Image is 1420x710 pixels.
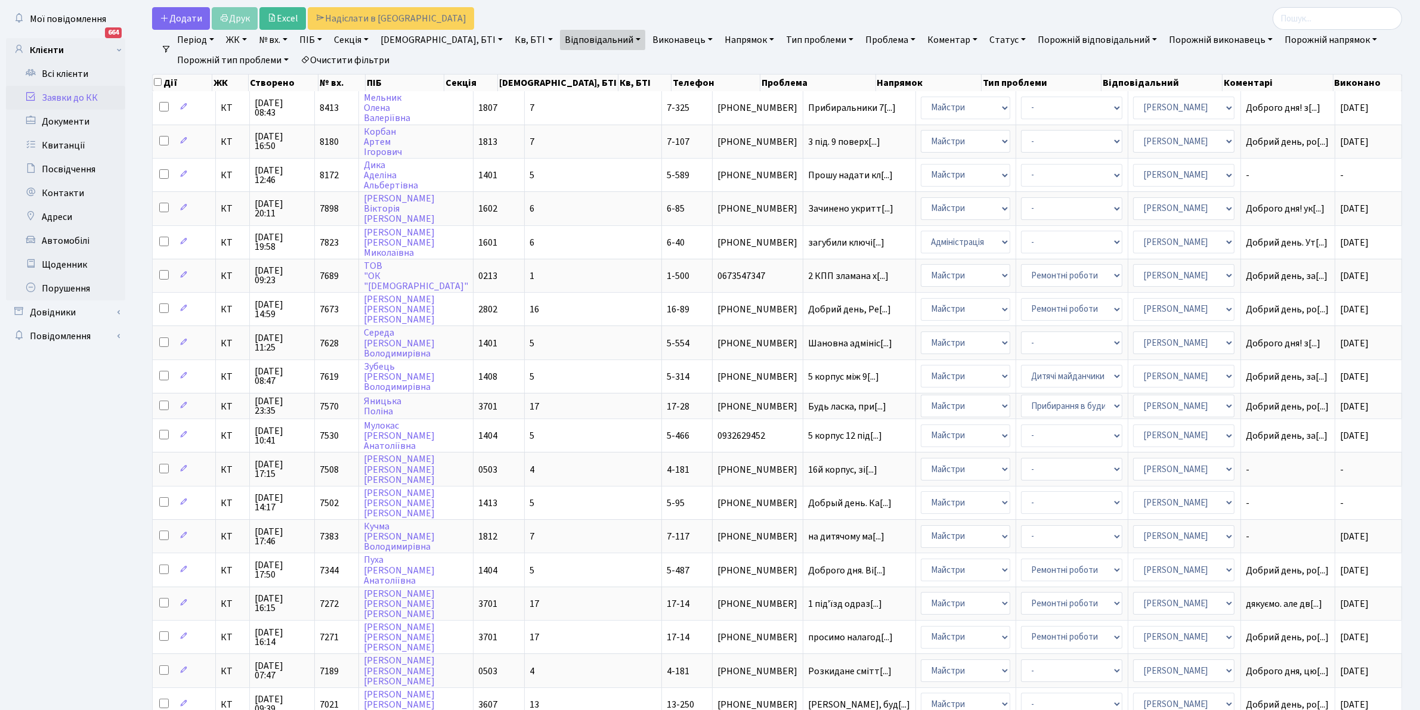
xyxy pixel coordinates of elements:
span: Доброго дня! ук[...] [1246,202,1325,215]
span: 5-487 [667,564,689,577]
span: [PHONE_NUMBER] [717,103,797,113]
span: Прошу надати кл[...] [808,169,893,182]
span: 6 [530,202,534,215]
input: Пошук... [1273,7,1402,30]
span: 1 [530,269,534,283]
a: Контакти [6,181,125,205]
span: 3701 [478,400,497,413]
span: КТ [221,532,245,541]
th: Телефон [672,75,760,91]
span: [DATE] 19:58 [255,232,310,252]
a: [PERSON_NAME][PERSON_NAME][PERSON_NAME] [364,655,435,688]
span: [PHONE_NUMBER] [717,137,797,147]
a: Клієнти [6,38,125,62]
a: Мулокас[PERSON_NAME]Анатоліївна [364,419,435,452]
span: - [1246,498,1331,508]
span: Додати [160,12,202,25]
span: 1812 [478,530,497,543]
span: [PHONE_NUMBER] [717,599,797,609]
a: ДикаАделінаАльбертівна [364,159,418,192]
span: Доброго дня! з[...] [1246,101,1320,114]
a: Повідомлення [6,324,125,348]
span: [DATE] 08:47 [255,367,310,386]
span: Добрий день, ро[...] [1246,564,1329,577]
span: 5-95 [667,497,685,510]
span: [DATE] 11:25 [255,333,310,352]
span: [DATE] 16:15 [255,594,310,613]
th: Кв, БТІ [618,75,672,91]
span: [DATE] [1340,370,1369,383]
span: 1413 [478,497,497,510]
span: 5 [530,370,534,383]
span: 1404 [478,429,497,442]
span: [DATE] 12:46 [255,166,310,185]
span: 0932629452 [717,431,797,441]
span: Будь ласка, при[...] [808,400,886,413]
a: Порожній виконавець [1164,30,1277,50]
span: КТ [221,372,245,382]
span: 7 [530,135,534,148]
span: КТ [221,633,245,642]
span: 7189 [320,665,339,678]
a: [PERSON_NAME][PERSON_NAME][PERSON_NAME] [364,587,435,621]
span: - [1246,170,1331,180]
span: КТ [221,339,245,348]
th: Секція [444,75,497,91]
span: 7898 [320,202,339,215]
span: 3 під. 9 поверх[...] [808,135,880,148]
span: 17 [530,597,539,610]
a: Квитанції [6,134,125,157]
span: дякуємо. але дв[...] [1246,597,1322,610]
a: Період [172,30,219,50]
a: ПІБ [295,30,327,50]
a: ТОВ"ОК"[DEMOGRAPHIC_DATA]" [364,259,468,293]
span: [DATE] 09:23 [255,266,310,285]
span: КТ [221,238,245,247]
span: Добрий день, за[...] [1246,370,1328,383]
span: 3701 [478,631,497,644]
span: [PHONE_NUMBER] [717,305,797,314]
a: [PERSON_NAME][PERSON_NAME]Миколаївна [364,226,435,259]
a: Додати [152,7,210,30]
span: 5 [530,337,534,350]
span: 7673 [320,303,339,316]
a: Кучма[PERSON_NAME]Володимирівна [364,520,435,553]
span: 5 [530,564,534,577]
th: Коментарі [1223,75,1333,91]
span: [DATE] 14:59 [255,300,310,319]
span: [PHONE_NUMBER] [717,372,797,382]
span: 7383 [320,530,339,543]
span: загубили ключі[...] [808,236,884,249]
th: Дії [153,75,212,91]
span: [DATE] [1340,564,1369,577]
span: 0503 [478,463,497,476]
span: Розкидане смітт[...] [808,665,892,678]
span: 0503 [478,665,497,678]
a: Напрямок [720,30,779,50]
span: [DATE] [1340,400,1369,413]
span: 1 підʼїзд одраз[...] [808,597,882,610]
span: [PHONE_NUMBER] [717,633,797,642]
span: 4 [530,665,534,678]
span: [DATE] [1340,135,1369,148]
span: 1601 [478,236,497,249]
span: 1404 [478,564,497,577]
span: [PHONE_NUMBER] [717,498,797,508]
span: Добрий день, ро[...] [1246,303,1329,316]
th: Тип проблеми [982,75,1102,91]
span: 1813 [478,135,497,148]
span: 7272 [320,597,339,610]
span: 16-89 [667,303,689,316]
a: [PERSON_NAME][PERSON_NAME][PERSON_NAME] [364,453,435,486]
span: КТ [221,305,245,314]
a: [PERSON_NAME][PERSON_NAME][PERSON_NAME] [364,621,435,654]
span: [DATE] 16:14 [255,628,310,647]
span: [DATE] 20:11 [255,199,310,218]
span: 7619 [320,370,339,383]
span: на дитячому ма[...] [808,530,884,543]
span: - [1246,532,1331,541]
span: [DATE] 07:47 [255,661,310,680]
span: [DATE] [1340,303,1369,316]
span: КТ [221,271,245,281]
span: 7823 [320,236,339,249]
